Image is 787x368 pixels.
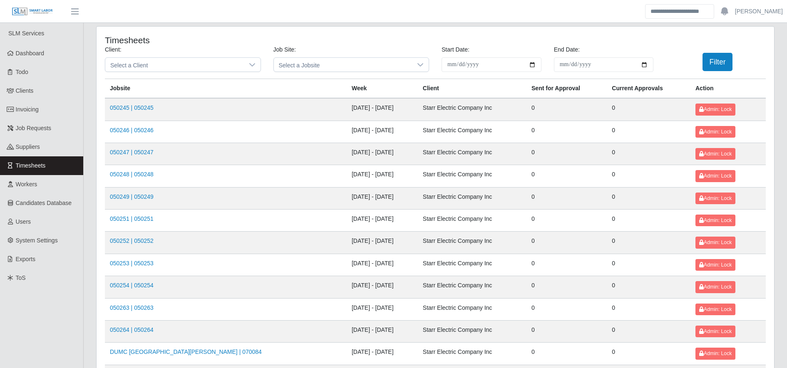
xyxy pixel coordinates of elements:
[607,298,690,320] td: 0
[105,45,122,54] label: Client:
[16,143,40,150] span: Suppliers
[526,320,607,342] td: 0
[699,306,732,312] span: Admin: Lock
[735,7,783,16] a: [PERSON_NAME]
[699,217,732,223] span: Admin: Lock
[418,187,526,209] td: Starr Electric Company Inc
[110,304,154,311] a: 050263 | 050263
[418,143,526,165] td: Starr Electric Company Inc
[110,193,154,200] a: 050249 | 050249
[607,79,690,99] th: Current Approvals
[16,218,31,225] span: Users
[16,106,39,113] span: Invoicing
[8,30,44,37] span: SLM Services
[607,143,690,165] td: 0
[110,326,154,333] a: 050264 | 050264
[526,210,607,232] td: 0
[16,237,58,244] span: System Settings
[695,348,735,359] button: Admin: Lock
[554,45,580,54] label: End Date:
[526,343,607,365] td: 0
[607,276,690,298] td: 0
[699,151,732,157] span: Admin: Lock
[695,126,735,138] button: Admin: Lock
[526,165,607,187] td: 0
[695,170,735,182] button: Admin: Lock
[110,171,154,178] a: 050248 | 050248
[418,79,526,99] th: Client
[526,298,607,320] td: 0
[699,240,732,245] span: Admin: Lock
[347,210,418,232] td: [DATE] - [DATE]
[695,281,735,293] button: Admin: Lock
[695,193,735,204] button: Admin: Lock
[16,87,34,94] span: Clients
[105,58,244,72] span: Select a Client
[110,104,154,111] a: 050245 | 050245
[418,98,526,121] td: Starr Electric Company Inc
[105,35,373,45] h4: Timesheets
[695,148,735,160] button: Admin: Lock
[607,165,690,187] td: 0
[699,129,732,135] span: Admin: Lock
[607,232,690,254] td: 0
[526,254,607,276] td: 0
[16,50,45,57] span: Dashboard
[526,187,607,209] td: 0
[16,69,28,75] span: Todo
[526,232,607,254] td: 0
[695,326,735,337] button: Admin: Lock
[607,254,690,276] td: 0
[273,45,296,54] label: Job Site:
[607,343,690,365] td: 0
[418,165,526,187] td: Starr Electric Company Inc
[110,237,154,244] a: 050252 | 050252
[607,98,690,121] td: 0
[695,104,735,115] button: Admin: Lock
[699,195,732,201] span: Admin: Lock
[16,274,26,281] span: ToS
[274,58,412,72] span: Select a Jobsite
[699,351,732,356] span: Admin: Lock
[418,276,526,298] td: Starr Electric Company Inc
[699,106,732,112] span: Admin: Lock
[607,210,690,232] td: 0
[16,125,52,131] span: Job Requests
[347,276,418,298] td: [DATE] - [DATE]
[347,143,418,165] td: [DATE] - [DATE]
[347,79,418,99] th: Week
[418,298,526,320] td: Starr Electric Company Inc
[526,98,607,121] td: 0
[347,298,418,320] td: [DATE] - [DATE]
[418,320,526,342] td: Starr Electric Company Inc
[526,143,607,165] td: 0
[607,121,690,143] td: 0
[699,173,732,179] span: Admin: Lock
[442,45,469,54] label: Start Date:
[347,254,418,276] td: [DATE] - [DATE]
[347,343,418,365] td: [DATE] - [DATE]
[347,232,418,254] td: [DATE] - [DATE]
[695,259,735,271] button: Admin: Lock
[16,181,37,188] span: Workers
[418,254,526,276] td: Starr Electric Company Inc
[703,53,733,71] button: Filter
[105,79,347,99] th: Jobsite
[418,232,526,254] td: Starr Electric Company Inc
[695,304,735,315] button: Admin: Lock
[12,7,53,16] img: SLM Logo
[110,282,154,289] a: 050254 | 050254
[526,121,607,143] td: 0
[110,127,154,133] a: 050246 | 050246
[645,4,714,19] input: Search
[110,149,154,156] a: 050247 | 050247
[16,162,46,169] span: Timesheets
[347,187,418,209] td: [DATE] - [DATE]
[418,121,526,143] td: Starr Electric Company Inc
[607,187,690,209] td: 0
[347,121,418,143] td: [DATE] - [DATE]
[418,343,526,365] td: Starr Electric Company Inc
[526,276,607,298] td: 0
[607,320,690,342] td: 0
[418,210,526,232] td: Starr Electric Company Inc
